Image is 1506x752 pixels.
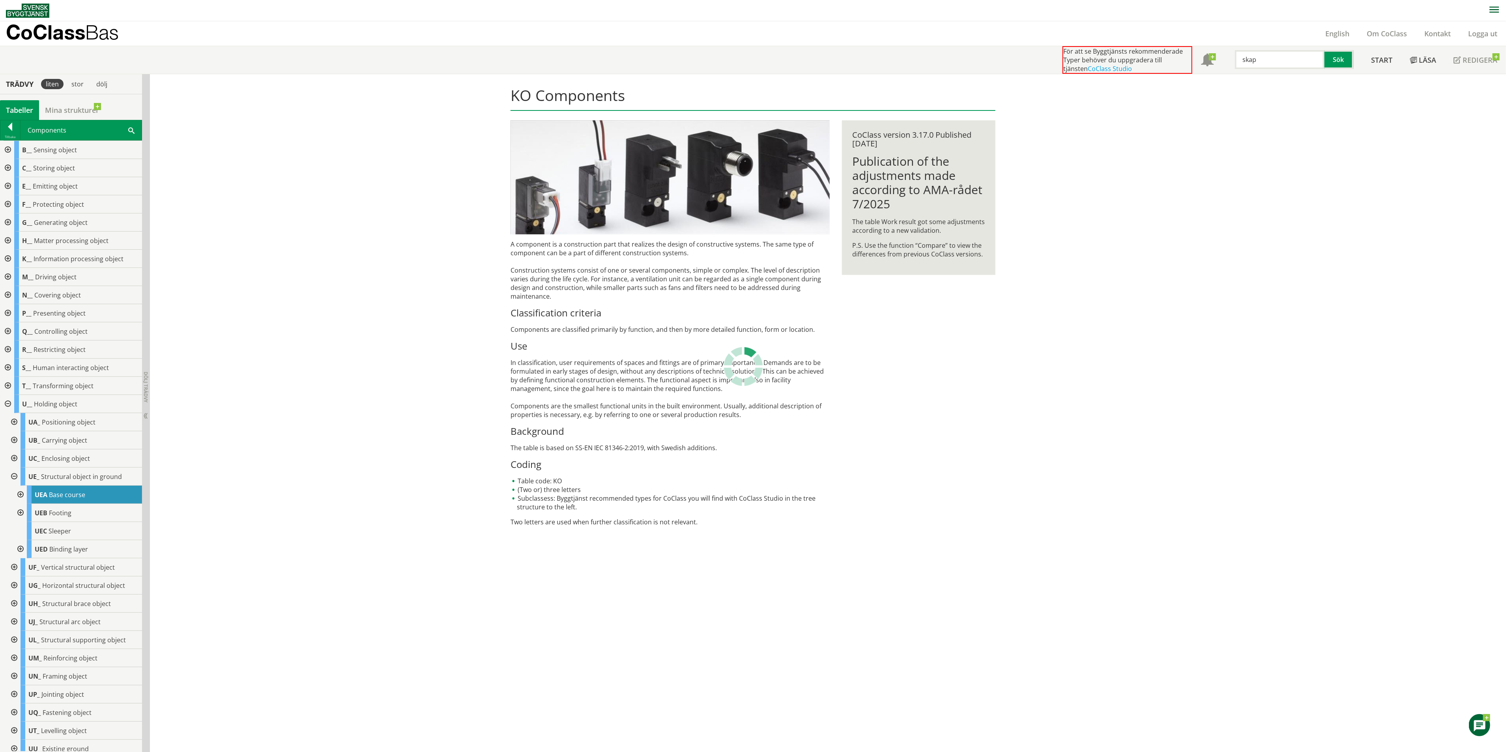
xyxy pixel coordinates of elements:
[22,254,32,263] span: K__
[22,291,33,299] span: N__
[852,131,985,148] div: CoClass version 3.17.0 Published [DATE]
[28,654,42,662] span: UM_
[41,726,87,735] span: Levelling object
[22,146,32,154] span: B__
[511,425,830,437] h3: Background
[511,458,830,470] h3: Coding
[33,382,94,390] span: Transforming object
[49,545,88,554] span: Binding layer
[33,363,109,372] span: Human interacting object
[6,576,142,595] div: Gå till informationssidan för CoClass Studio
[49,527,71,535] span: Sleeper
[28,726,39,735] span: UT_
[49,490,85,499] span: Base course
[1459,29,1506,38] a: Logga ut
[43,708,92,717] span: Fastening object
[128,126,135,134] span: Sök i tabellen
[39,100,105,120] a: Mina strukturer
[67,79,88,89] div: stor
[41,472,122,481] span: Structural object in ground
[6,631,142,649] div: Gå till informationssidan för CoClass Studio
[724,347,763,386] img: Laddar
[22,309,32,318] span: P__
[852,217,985,235] p: The table Work result got some adjustments according to a new validation.
[6,21,136,46] a: CoClassBas
[22,236,32,245] span: H__
[28,454,40,463] span: UC_
[41,454,90,463] span: Enclosing object
[1401,46,1445,74] a: Läsa
[22,363,31,372] span: S__
[0,134,20,140] div: Tillbaka
[1325,50,1354,69] button: Sök
[22,400,32,408] span: U__
[6,722,142,740] div: Gå till informationssidan för CoClass Studio
[2,80,38,88] div: Trädvy
[6,649,142,667] div: Gå till informationssidan för CoClass Studio
[1317,29,1358,38] a: English
[142,372,149,402] span: Dölj trädvy
[511,340,830,352] h3: Use
[21,120,142,140] div: Components
[852,154,985,211] h1: Publication of the adjustments made according to AMA-rådet 7/2025
[22,382,31,390] span: T__
[34,236,109,245] span: Matter processing object
[33,200,84,209] span: Protecting object
[35,490,47,499] span: UEA
[852,241,985,258] p: P.S. Use the function “Compare” to view the differences from previous CoClass versions.
[22,345,32,354] span: R__
[6,413,142,431] div: Gå till informationssidan för CoClass Studio
[6,595,142,613] div: Gå till informationssidan för CoClass Studio
[28,436,40,445] span: UB_
[1419,55,1436,65] span: Läsa
[511,485,830,494] li: (Two or) three letters
[49,509,71,517] span: Footing
[42,436,87,445] span: Carrying object
[34,291,81,299] span: Covering object
[1235,50,1325,69] input: Sök
[35,527,47,535] span: UEC
[6,558,142,576] div: Gå till informationssidan för CoClass Studio
[41,636,126,644] span: Structural supporting object
[41,690,84,699] span: Jointing object
[13,522,142,540] div: Go to the CoClass Studio information page
[511,120,830,234] img: pilotventiler.jpg
[22,182,31,191] span: E__
[92,79,112,89] div: dölj
[34,146,77,154] span: Sensing object
[22,164,32,172] span: C__
[43,672,87,681] span: Framing object
[13,540,142,558] div: Go to the CoClass Studio information page
[28,581,41,590] span: UG_
[22,218,32,227] span: G__
[28,472,39,481] span: UE_
[6,667,142,685] div: Gå till informationssidan för CoClass Studio
[35,273,77,281] span: Driving object
[42,599,111,608] span: Structural brace object
[6,613,142,631] div: Gå till informationssidan för CoClass Studio
[511,477,830,485] li: Table code: KO
[41,563,115,572] span: Vertical structural object
[1416,29,1459,38] a: Kontakt
[1371,55,1392,65] span: Start
[28,617,38,626] span: UJ_
[34,345,86,354] span: Restricting object
[35,509,47,517] span: UEB
[39,617,101,626] span: Structural arc object
[33,164,75,172] span: Storing object
[6,703,142,722] div: Gå till informationssidan för CoClass Studio
[511,307,830,319] h3: Classification criteria
[34,327,88,336] span: Controlling object
[28,563,39,572] span: UF_
[22,200,31,209] span: F__
[1463,55,1497,65] span: Redigera
[6,4,49,18] img: Svensk Byggtjänst
[28,690,40,699] span: UP_
[28,636,39,644] span: UL_
[33,182,78,191] span: Emitting object
[41,79,64,89] div: liten
[22,273,34,281] span: M__
[28,708,41,717] span: UQ_
[6,28,119,37] p: CoClass
[33,309,86,318] span: Presenting object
